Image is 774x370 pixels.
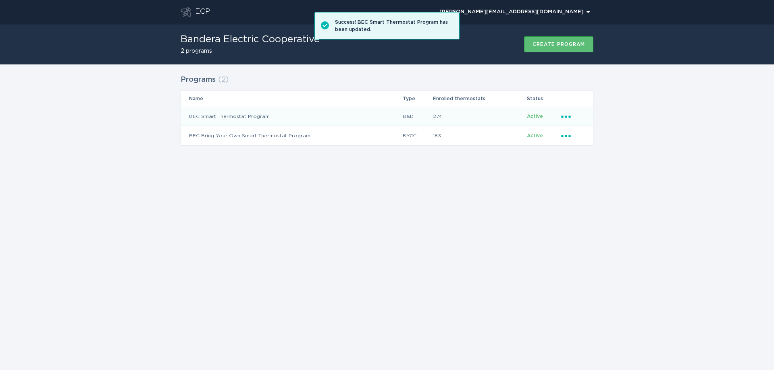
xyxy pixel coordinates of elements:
div: Popover menu [561,112,585,121]
h2: Programs [181,72,216,87]
h1: Bandera Electric Cooperative [181,35,320,44]
th: Enrolled thermostats [433,91,527,107]
button: Open user account details [436,6,593,18]
div: Success! BEC Smart Thermostat Program has been updated. [335,19,453,33]
span: Active [527,133,543,138]
tr: f33ceaee3fcb4cf7af107bc98b93423d [181,107,593,126]
td: 183 [433,126,527,145]
div: ECP [195,7,210,17]
td: B&D [402,107,433,126]
button: Create program [524,36,593,52]
div: Create program [533,42,585,47]
td: BEC Bring Your Own Smart Thermostat Program [181,126,402,145]
span: ( 2 ) [218,76,229,83]
button: Go to dashboard [181,7,191,17]
h2: 2 programs [181,48,320,54]
th: Name [181,91,402,107]
td: 274 [433,107,527,126]
th: Type [402,91,433,107]
tr: ae16546651324272bfc7927687d2fa4e [181,126,593,145]
div: Popover menu [436,6,593,18]
span: Active [527,114,543,119]
td: BYOT [402,126,433,145]
th: Status [526,91,561,107]
td: BEC Smart Thermostat Program [181,107,402,126]
tr: Table Headers [181,91,593,107]
div: [PERSON_NAME][EMAIL_ADDRESS][DOMAIN_NAME] [439,10,590,14]
div: Popover menu [561,131,585,140]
